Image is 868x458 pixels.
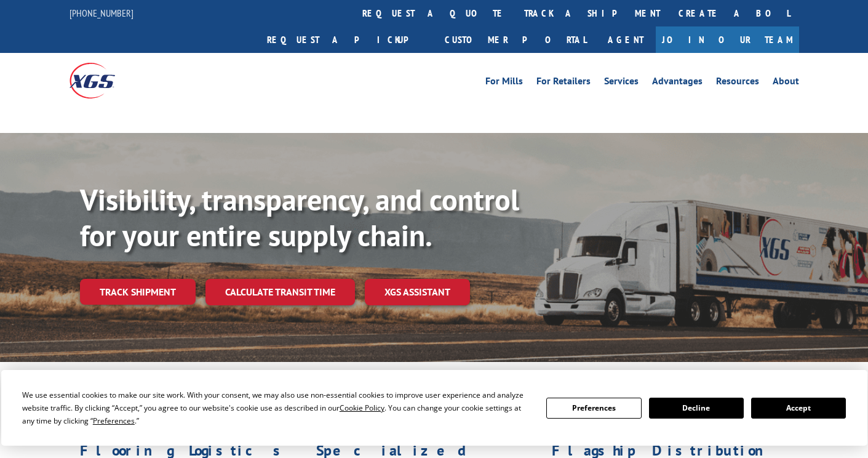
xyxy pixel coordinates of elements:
a: About [773,76,799,90]
a: For Retailers [536,76,591,90]
a: Agent [595,26,656,53]
button: Preferences [546,398,641,419]
a: Request a pickup [258,26,436,53]
span: Cookie Policy [340,403,384,413]
a: Customer Portal [436,26,595,53]
div: Cookie Consent Prompt [1,370,867,446]
b: Visibility, transparency, and control for your entire supply chain. [80,180,519,254]
div: We use essential cookies to make our site work. With your consent, we may also use non-essential ... [22,388,532,427]
span: Preferences [93,416,135,426]
a: [PHONE_NUMBER] [70,7,133,19]
a: Calculate transit time [205,279,355,305]
button: Decline [649,398,744,419]
button: Accept [751,398,846,419]
a: Services [604,76,639,90]
a: XGS ASSISTANT [365,279,470,305]
a: For Mills [485,76,523,90]
a: Resources [716,76,759,90]
a: Join Our Team [656,26,799,53]
a: Advantages [652,76,703,90]
a: Track shipment [80,279,196,305]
